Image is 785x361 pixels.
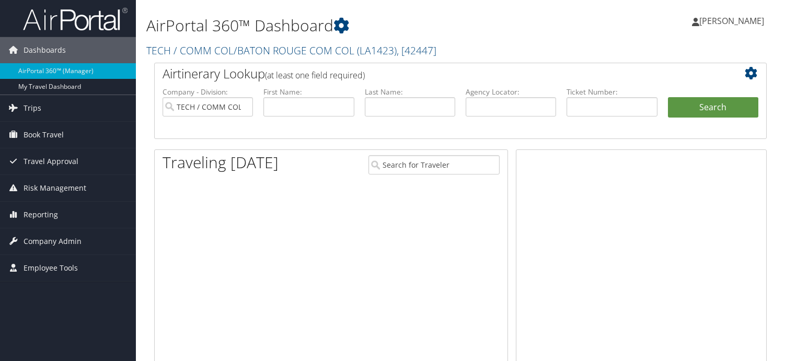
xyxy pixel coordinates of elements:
[24,255,78,281] span: Employee Tools
[163,87,253,97] label: Company - Division:
[567,87,657,97] label: Ticket Number:
[368,155,500,174] input: Search for Traveler
[265,69,365,81] span: (at least one field required)
[23,7,128,31] img: airportal-logo.png
[24,228,82,254] span: Company Admin
[365,87,455,97] label: Last Name:
[357,43,397,57] span: ( LA1423 )
[466,87,556,97] label: Agency Locator:
[668,97,758,118] button: Search
[146,15,565,37] h1: AirPortal 360™ Dashboard
[24,122,64,148] span: Book Travel
[263,87,354,97] label: First Name:
[24,37,66,63] span: Dashboards
[699,15,764,27] span: [PERSON_NAME]
[24,148,78,174] span: Travel Approval
[692,5,775,37] a: [PERSON_NAME]
[24,202,58,228] span: Reporting
[24,95,41,121] span: Trips
[163,65,708,83] h2: Airtinerary Lookup
[146,43,436,57] a: TECH / COMM COL/BATON ROUGE COM COL
[24,175,86,201] span: Risk Management
[163,152,279,173] h1: Traveling [DATE]
[397,43,436,57] span: , [ 42447 ]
